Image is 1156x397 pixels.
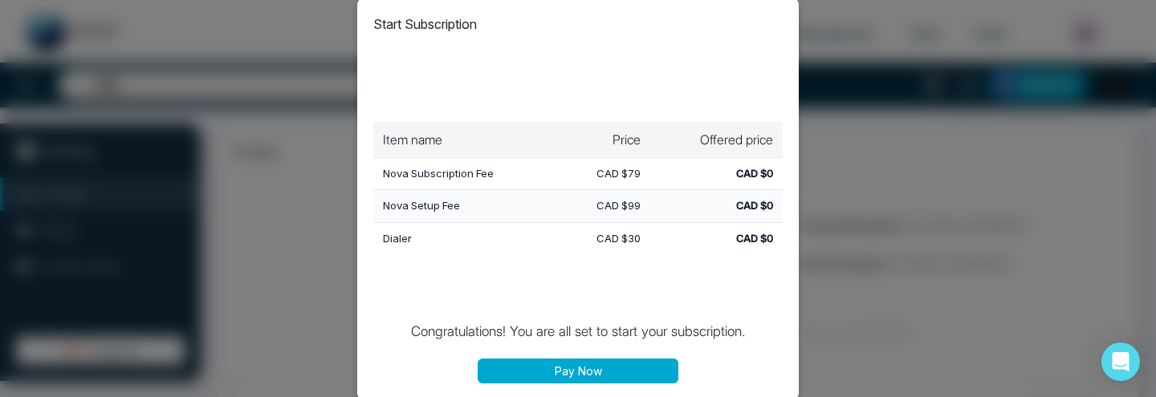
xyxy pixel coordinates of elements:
[373,122,783,255] table: Purchased items with prices and discounted prices
[373,122,560,157] th: Item name
[373,157,560,190] td: Nova Subscription Fee
[373,222,560,254] td: Dialer
[411,322,746,342] p: Congratulations! You are all set to start your subscription.
[650,122,783,157] th: Offered price
[373,14,477,34] p: Start Subscription
[560,190,650,223] td: CAD $99
[560,222,650,254] td: CAD $30
[650,190,783,223] td: CAD $0
[373,190,560,223] td: Nova Setup Fee
[478,359,678,383] button: Pay Now
[560,122,650,157] th: Price
[650,222,783,254] td: CAD $0
[650,157,783,190] td: CAD $0
[1101,342,1140,381] div: Open Intercom Messenger
[560,157,650,190] td: CAD $79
